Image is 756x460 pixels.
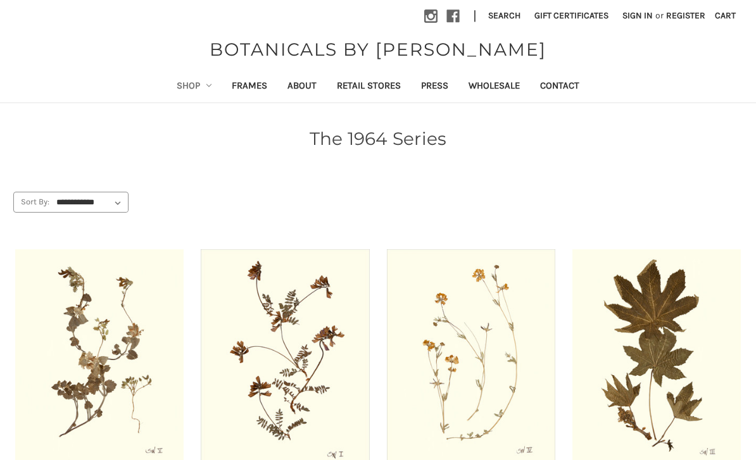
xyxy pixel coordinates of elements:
[14,192,49,211] label: Sort By:
[715,10,736,21] span: Cart
[203,36,553,63] a: BOTANICALS BY [PERSON_NAME]
[13,125,743,152] h1: The 1964 Series
[167,71,222,103] a: Shop
[277,71,327,103] a: About
[411,71,458,103] a: Press
[327,71,411,103] a: Retail Stores
[222,71,277,103] a: Frames
[458,71,530,103] a: Wholesale
[469,6,481,27] li: |
[654,9,665,22] span: or
[530,71,589,103] a: Contact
